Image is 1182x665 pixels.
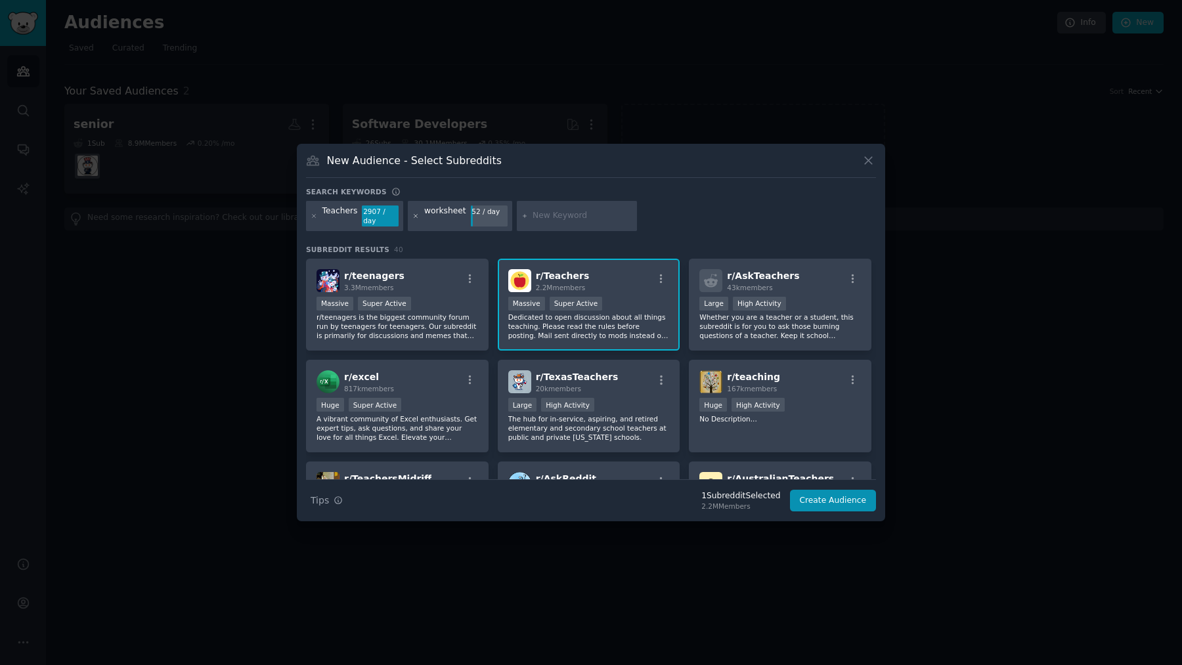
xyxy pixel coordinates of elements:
span: r/ TeachersMidriff [344,473,431,484]
p: r/teenagers is the biggest community forum run by teenagers for teenagers. Our subreddit is prima... [317,312,478,340]
span: 167k members [727,385,777,393]
span: 40 [394,246,403,253]
div: Massive [508,297,545,311]
div: Super Active [349,398,402,412]
div: Teachers [322,205,358,226]
button: Create Audience [790,490,877,512]
span: Tips [311,494,329,507]
div: 2.2M Members [701,502,780,511]
div: Huge [317,398,344,412]
img: TeachersMidriff [317,472,339,495]
div: 52 / day [471,205,508,217]
span: 817k members [344,385,394,393]
p: The hub for in-service, aspiring, and retired elementary and secondary school teachers at public ... [508,414,670,442]
img: AskReddit [508,472,531,495]
span: r/ teenagers [344,270,405,281]
img: Teachers [508,269,531,292]
div: worksheet [424,205,466,226]
div: 1 Subreddit Selected [701,490,780,502]
div: Massive [317,297,353,311]
button: Tips [306,489,347,512]
span: r/ teaching [727,372,780,382]
div: High Activity [732,398,785,412]
span: r/ AustralianTeachers [727,473,834,484]
img: AustralianTeachers [699,472,722,495]
span: r/ AskTeachers [727,270,799,281]
div: Huge [699,398,727,412]
div: Super Active [358,297,411,311]
span: r/ TexasTeachers [536,372,619,382]
p: Dedicated to open discussion about all things teaching. Please read the rules before posting. Mai... [508,312,670,340]
span: 43k members [727,284,772,291]
h3: New Audience - Select Subreddits [327,154,502,167]
p: A vibrant community of Excel enthusiasts. Get expert tips, ask questions, and share your love for... [317,414,478,442]
span: r/ excel [344,372,379,382]
input: New Keyword [533,210,632,222]
span: Subreddit Results [306,245,389,254]
img: excel [317,370,339,393]
div: High Activity [733,297,786,311]
span: 20k members [536,385,581,393]
p: Whether you are a teacher or a student, this subreddit is for you to ask those burning questions ... [699,312,861,340]
img: TexasTeachers [508,370,531,393]
div: High Activity [541,398,594,412]
div: Super Active [550,297,603,311]
span: r/ AskReddit [536,473,596,484]
span: 3.3M members [344,284,394,291]
div: Large [508,398,537,412]
img: teenagers [317,269,339,292]
p: No Description... [699,414,861,423]
h3: Search keywords [306,187,387,196]
span: r/ Teachers [536,270,590,281]
div: Large [699,297,728,311]
img: teaching [699,370,722,393]
span: 2.2M members [536,284,586,291]
div: 2907 / day [362,205,399,226]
